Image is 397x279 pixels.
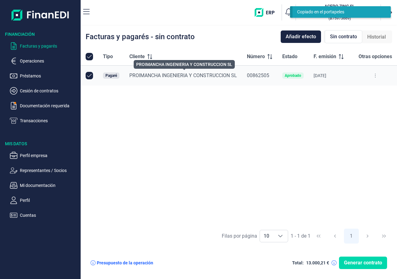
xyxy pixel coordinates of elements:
[10,72,78,80] button: Préstamos
[20,57,78,65] p: Operaciones
[86,72,93,79] div: Row Unselected null
[86,53,93,60] div: All items selected
[10,57,78,65] button: Operaciones
[297,9,381,15] div: Copiado en el portapeles
[306,260,329,265] div: 13.000,21 €
[20,197,78,204] p: Perfil
[20,72,78,80] p: Préstamos
[10,87,78,95] button: Cesión de contratos
[247,72,269,78] span: 00862505
[20,152,78,159] p: Perfil empresa
[10,117,78,124] button: Transacciones
[10,182,78,189] button: Mi documentación
[286,33,316,40] span: Añadir efecto
[311,229,326,244] button: First Page
[360,229,375,244] button: Next Page
[20,42,78,50] p: Facturas y pagarés
[222,232,257,240] div: Filas por página
[103,53,113,60] span: Tipo
[20,117,78,124] p: Transacciones
[330,33,357,40] span: Sin contrato
[247,53,265,60] span: Número
[281,30,321,43] button: Añadir efecto
[86,33,195,40] div: Facturas y pagarés - sin contrato
[344,229,359,244] button: Page 1
[314,73,344,78] div: [DATE]
[10,152,78,159] button: Perfil empresa
[129,72,237,78] span: PROIMANCHA INGENIERIA Y CONSTRUCCION SL
[11,5,69,25] img: Logo de aplicación
[325,30,362,43] div: Sin contrato
[285,74,301,77] div: Aprobado
[314,53,336,60] span: F. emisión
[97,260,153,265] div: Presupuesto de la operación
[339,257,387,269] button: Generar contrato
[10,212,78,219] button: Cuentas
[105,74,117,77] div: Pagaré
[255,8,279,17] img: erp
[20,212,78,219] p: Cuentas
[291,234,310,239] span: 1 - 1 de 1
[10,102,78,109] button: Documentación requerida
[10,167,78,174] button: Representantes / Socios
[20,182,78,189] p: Mi documentación
[10,197,78,204] button: Perfil
[298,3,378,22] button: ACACERO ZINC SL[PERSON_NAME] [PERSON_NAME](B75973669)
[273,230,288,242] div: Choose
[311,3,368,9] h3: ACERO ZINC SL
[328,229,342,244] button: Previous Page
[129,53,145,60] span: Cliente
[344,259,382,267] span: Generar contrato
[292,260,304,265] div: Total:
[359,53,392,60] span: Otras opciones
[10,42,78,50] button: Facturas y pagarés
[367,33,386,41] span: Historial
[20,102,78,109] p: Documentación requerida
[282,53,297,60] span: Estado
[260,230,273,242] span: 10
[362,31,391,43] div: Historial
[377,229,391,244] button: Last Page
[20,87,78,95] p: Cesión de contratos
[20,167,78,174] p: Representantes / Socios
